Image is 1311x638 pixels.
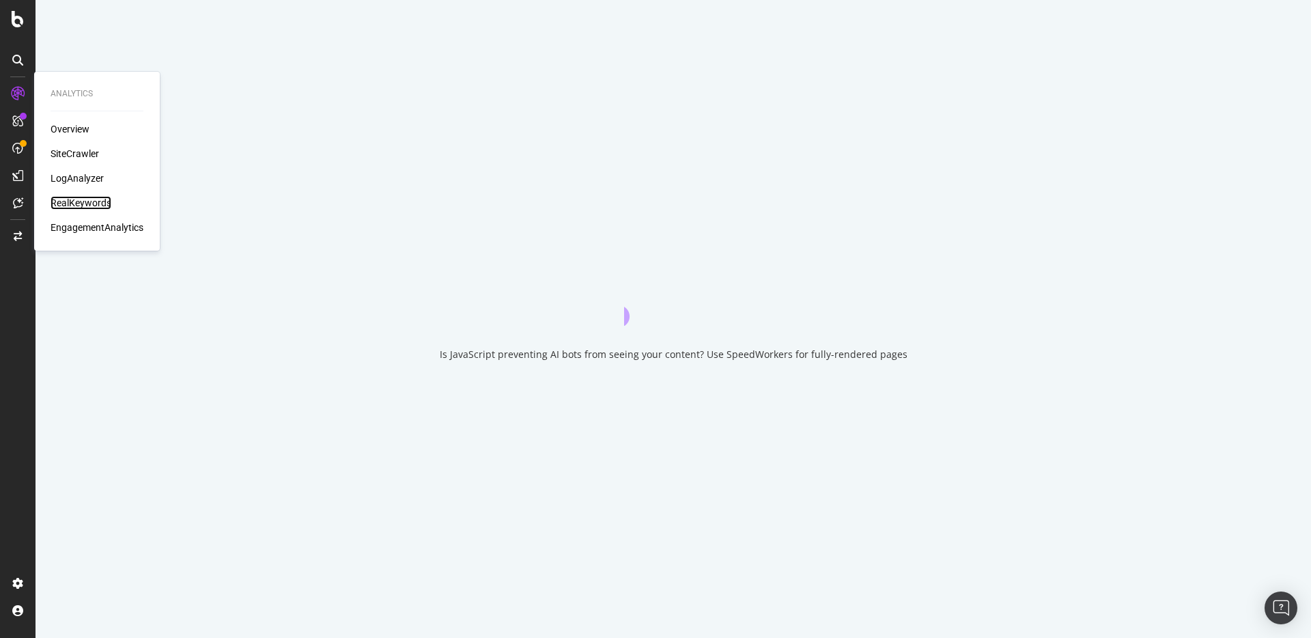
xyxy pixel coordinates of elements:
[51,88,143,100] div: Analytics
[1265,592,1297,624] div: Open Intercom Messenger
[440,348,907,361] div: Is JavaScript preventing AI bots from seeing your content? Use SpeedWorkers for fully-rendered pages
[51,196,111,210] a: RealKeywords
[51,221,143,234] a: EngagementAnalytics
[51,147,99,161] a: SiteCrawler
[51,171,104,185] a: LogAnalyzer
[51,122,89,136] a: Overview
[624,277,722,326] div: animation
